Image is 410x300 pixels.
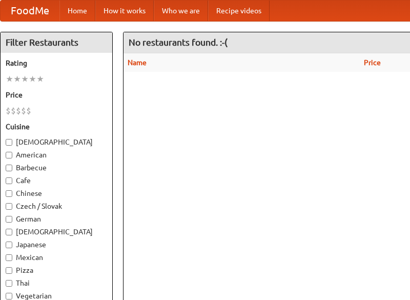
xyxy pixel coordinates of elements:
label: [DEMOGRAPHIC_DATA] [6,227,107,237]
li: $ [16,105,21,116]
a: FoodMe [1,1,59,21]
label: Mexican [6,252,107,263]
label: German [6,214,107,224]
input: Chinese [6,190,12,197]
h4: Filter Restaurants [1,32,112,53]
li: $ [26,105,31,116]
label: American [6,150,107,160]
input: Mexican [6,254,12,261]
input: [DEMOGRAPHIC_DATA] [6,139,12,146]
label: [DEMOGRAPHIC_DATA] [6,137,107,147]
label: Thai [6,278,107,288]
li: ★ [21,73,29,85]
a: Home [59,1,95,21]
input: German [6,216,12,223]
li: ★ [29,73,36,85]
a: Who we are [154,1,208,21]
input: Vegetarian [6,293,12,299]
input: Cafe [6,177,12,184]
input: [DEMOGRAPHIC_DATA] [6,229,12,235]
h5: Cuisine [6,122,107,132]
ng-pluralize: No restaurants found. :-( [129,37,228,47]
a: How it works [95,1,154,21]
h5: Rating [6,58,107,68]
input: Thai [6,280,12,287]
label: Barbecue [6,163,107,173]
li: ★ [13,73,21,85]
input: American [6,152,12,158]
label: Japanese [6,239,107,250]
li: ★ [6,73,13,85]
input: Barbecue [6,165,12,171]
label: Chinese [6,188,107,198]
input: Japanese [6,242,12,248]
input: Czech / Slovak [6,203,12,210]
label: Pizza [6,265,107,275]
h5: Price [6,90,107,100]
label: Cafe [6,175,107,186]
li: $ [21,105,26,116]
li: ★ [36,73,44,85]
a: Name [128,58,147,67]
a: Recipe videos [208,1,270,21]
label: Czech / Slovak [6,201,107,211]
input: Pizza [6,267,12,274]
a: Price [364,58,381,67]
li: $ [6,105,11,116]
li: $ [11,105,16,116]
